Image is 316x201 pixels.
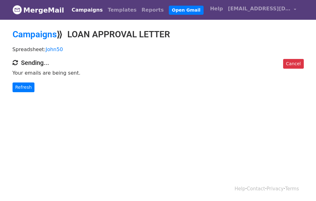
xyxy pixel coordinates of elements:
[139,4,166,16] a: Reports
[228,5,291,13] span: [EMAIL_ADDRESS][DOMAIN_NAME]
[46,46,63,52] a: John50
[247,186,265,192] a: Contact
[235,186,245,192] a: Help
[13,29,304,40] h2: ⟫ LOAN APPROVAL LETTER
[169,6,204,15] a: Open Gmail
[285,186,299,192] a: Terms
[208,3,225,15] a: Help
[13,82,35,92] a: Refresh
[283,59,303,69] a: Cancel
[105,4,139,16] a: Templates
[13,29,57,40] a: Campaigns
[13,59,304,66] h4: Sending...
[13,5,22,14] img: MergeMail logo
[69,4,105,16] a: Campaigns
[13,3,64,17] a: MergeMail
[13,70,304,76] p: Your emails are being sent.
[13,46,304,53] p: Spreadsheet:
[267,186,283,192] a: Privacy
[225,3,299,17] a: [EMAIL_ADDRESS][DOMAIN_NAME]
